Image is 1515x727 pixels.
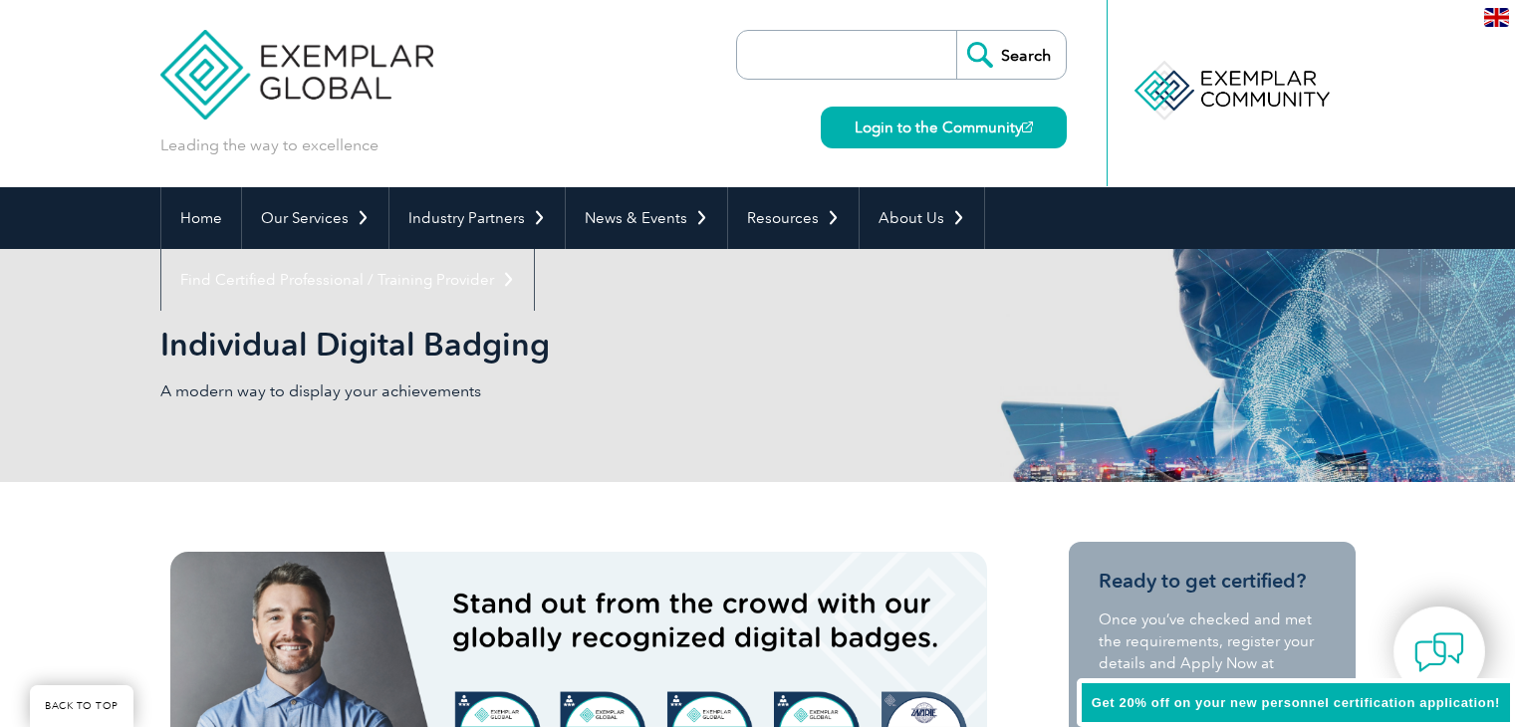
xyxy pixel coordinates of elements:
[1099,569,1326,594] h3: Ready to get certified?
[160,380,758,402] p: A modern way to display your achievements
[821,107,1067,148] a: Login to the Community
[389,187,565,249] a: Industry Partners
[566,187,727,249] a: News & Events
[1092,695,1500,710] span: Get 20% off on your new personnel certification application!
[161,249,534,311] a: Find Certified Professional / Training Provider
[30,685,133,727] a: BACK TO TOP
[728,187,859,249] a: Resources
[160,134,379,156] p: Leading the way to excellence
[161,187,241,249] a: Home
[1484,8,1509,27] img: en
[1022,121,1033,132] img: open_square.png
[160,329,997,361] h2: Individual Digital Badging
[1099,608,1326,674] p: Once you’ve checked and met the requirements, register your details and Apply Now at
[860,187,984,249] a: About Us
[242,187,388,249] a: Our Services
[1414,627,1464,677] img: contact-chat.png
[956,31,1066,79] input: Search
